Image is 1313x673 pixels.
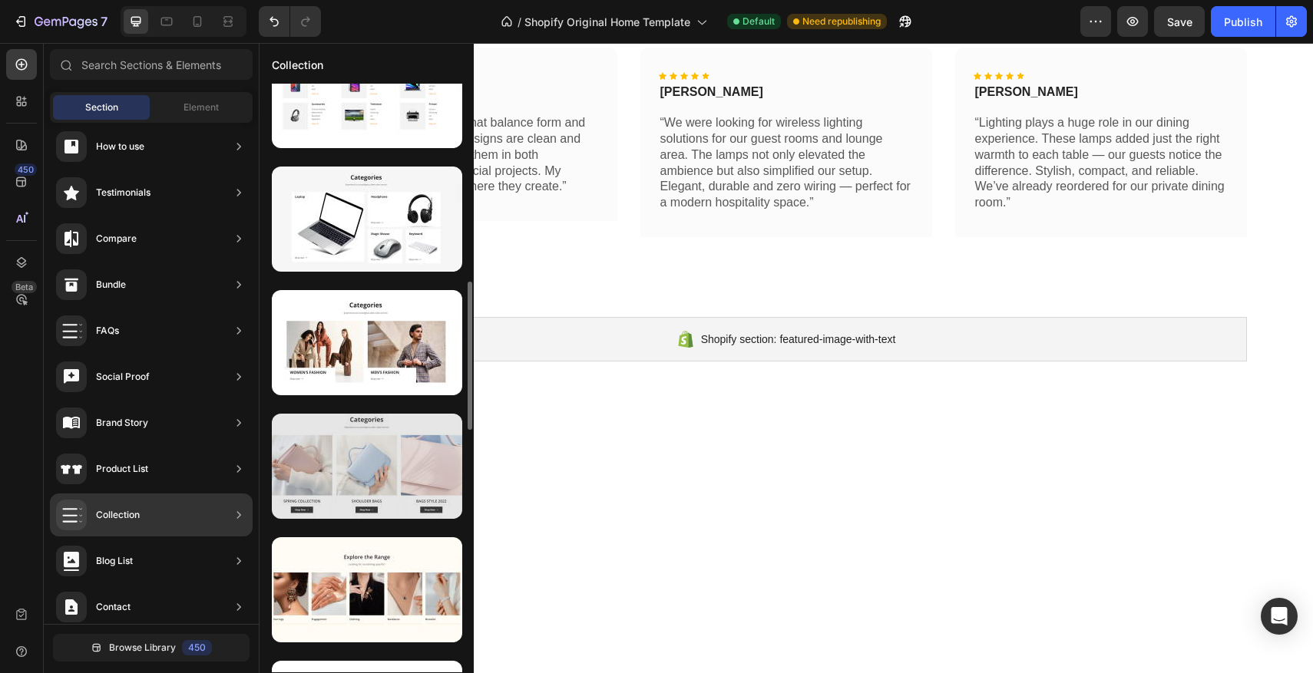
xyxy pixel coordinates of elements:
div: Contact [96,599,131,615]
span: Section [85,101,118,114]
p: “We were looking for wireless lighting solutions for our guest rooms and lounge area. The lamps n... [402,72,653,168]
div: Collection [96,507,140,523]
span: Shopify section: featured-image-with-text [442,287,637,305]
div: Social Proof [96,369,150,384]
div: Publish [1224,14,1262,30]
button: Save [1154,6,1205,37]
span: / [518,14,521,30]
p: 7 [101,12,107,31]
input: Search Sections & Elements [50,49,253,80]
p: [PERSON_NAME] [716,41,968,58]
div: Product List [96,461,148,477]
div: Testimonials [96,185,150,200]
span: Browse Library [109,641,176,655]
div: How to use [96,139,144,154]
span: Need republishing [802,15,881,28]
div: Undo/Redo [259,6,321,37]
div: 450 [182,640,212,655]
div: Open Intercom Messenger [1261,598,1298,635]
button: 7 [6,6,114,37]
button: Publish [1211,6,1275,37]
div: Compare [96,231,137,246]
div: Blog List [96,553,133,569]
div: Bundle [96,277,126,292]
iframe: Design area [259,43,1313,673]
span: Default [742,15,775,28]
p: “Lighting plays a huge role in our dining experience. These lamps added just the right warmth to ... [716,72,968,168]
div: FAQs [96,323,119,338]
span: Save [1167,15,1192,28]
div: 450 [15,163,37,176]
button: Browse Library450 [53,634,250,661]
span: Shopify Original Home Template [524,14,690,30]
div: Brand Story [96,415,148,431]
span: Element [184,101,219,114]
div: Beta [12,281,37,293]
